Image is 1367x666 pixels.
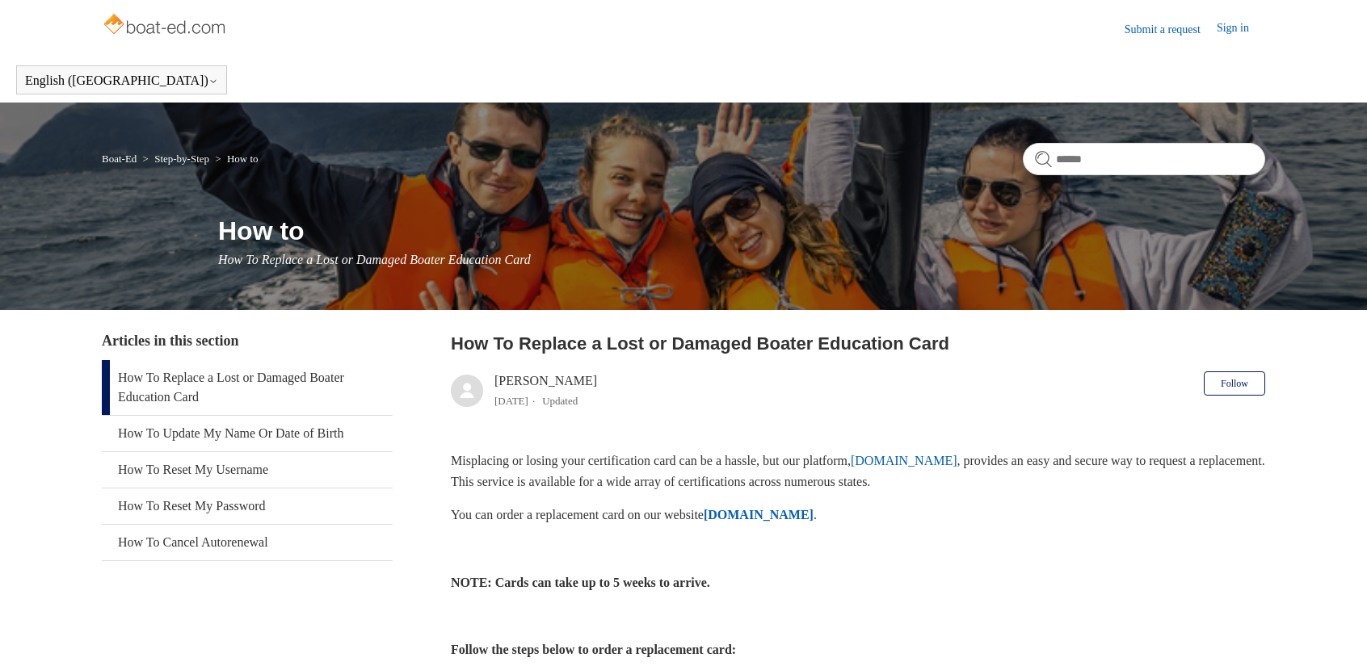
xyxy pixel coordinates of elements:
li: Updated [542,395,578,407]
p: Misplacing or losing your certification card can be a hassle, but our platform, , provides an eas... [451,450,1265,492]
a: Sign in [1217,19,1265,39]
div: [PERSON_NAME] [494,371,597,410]
input: Search [1023,143,1265,175]
strong: NOTE: Cards can take up to 5 weeks to arrive. [451,576,710,589]
li: Step-by-Step [140,153,212,165]
span: How To Replace a Lost or Damaged Boater Education Card [218,253,531,266]
a: How To Reset My Username [102,452,393,488]
li: Boat-Ed [102,153,140,165]
button: English ([GEOGRAPHIC_DATA]) [25,73,218,88]
h2: How To Replace a Lost or Damaged Boater Education Card [451,330,1265,357]
span: You can order a replacement card on our website [451,508,704,521]
a: How to [227,153,259,165]
time: 04/08/2025, 09:48 [494,395,528,407]
a: Submit a request [1125,21,1217,38]
a: How To Update My Name Or Date of Birth [102,416,393,451]
a: How To Replace a Lost or Damaged Boater Education Card [102,360,393,415]
button: Follow Article [1204,371,1265,396]
div: Live chat [1313,612,1355,654]
a: How To Reset My Password [102,488,393,524]
a: Boat-Ed [102,153,137,165]
span: . [814,508,817,521]
span: Articles in this section [102,333,238,349]
img: Boat-Ed Help Center home page [102,10,230,42]
li: How to [212,153,258,165]
a: [DOMAIN_NAME] [851,454,957,467]
a: Step-by-Step [154,153,209,165]
a: How To Cancel Autorenewal [102,525,393,560]
h1: How to [218,212,1265,250]
strong: Follow the steps below to order a replacement card: [451,643,736,656]
a: [DOMAIN_NAME] [704,508,814,521]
